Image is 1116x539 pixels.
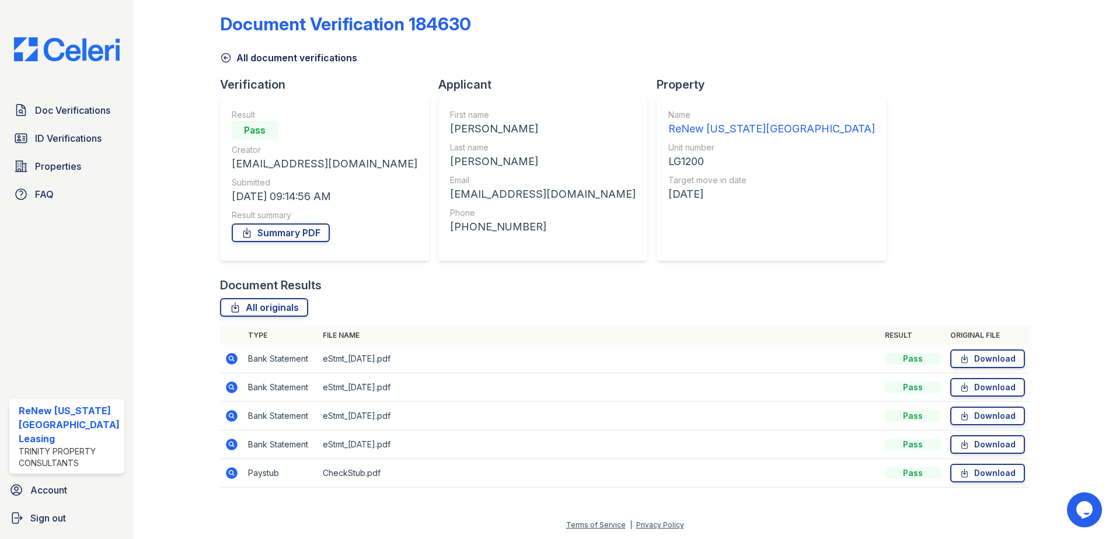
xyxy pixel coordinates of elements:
[566,520,626,529] a: Terms of Service
[950,435,1025,454] a: Download
[950,378,1025,397] a: Download
[950,407,1025,425] a: Download
[318,402,881,430] td: eStmt_[DATE].pdf
[220,298,308,317] a: All originals
[243,326,318,345] th: Type
[668,153,875,170] div: LG1200
[30,511,66,525] span: Sign out
[220,51,357,65] a: All document verifications
[1067,492,1104,527] iframe: chat widget
[950,349,1025,368] a: Download
[450,153,636,170] div: [PERSON_NAME]
[232,223,330,242] a: Summary PDF
[9,183,124,206] a: FAQ
[318,459,881,488] td: CheckStub.pdf
[450,207,636,219] div: Phone
[880,326,946,345] th: Result
[19,446,120,469] div: Trinity Property Consultants
[318,430,881,459] td: eStmt_[DATE].pdf
[318,326,881,345] th: File name
[668,109,875,137] a: Name ReNew [US_STATE][GEOGRAPHIC_DATA]
[5,506,129,530] a: Sign out
[630,520,632,529] div: |
[243,430,318,459] td: Bank Statement
[450,109,636,121] div: First name
[318,373,881,402] td: eStmt_[DATE].pdf
[885,381,941,393] div: Pass
[450,186,636,202] div: [EMAIL_ADDRESS][DOMAIN_NAME]
[636,520,684,529] a: Privacy Policy
[950,464,1025,482] a: Download
[9,127,124,150] a: ID Verifications
[220,76,438,93] div: Verification
[9,155,124,178] a: Properties
[318,345,881,373] td: eStmt_[DATE].pdf
[450,142,636,153] div: Last name
[5,478,129,502] a: Account
[232,144,417,156] div: Creator
[657,76,896,93] div: Property
[220,13,471,34] div: Document Verification 184630
[243,402,318,430] td: Bank Statement
[243,345,318,373] td: Bank Statement
[885,353,941,365] div: Pass
[30,483,67,497] span: Account
[885,439,941,450] div: Pass
[232,188,417,205] div: [DATE] 09:14:56 AM
[668,174,875,186] div: Target move in date
[668,109,875,121] div: Name
[35,103,110,117] span: Doc Verifications
[450,121,636,137] div: [PERSON_NAME]
[885,467,941,479] div: Pass
[9,99,124,122] a: Doc Verifications
[35,187,54,201] span: FAQ
[220,277,322,293] div: Document Results
[450,219,636,235] div: [PHONE_NUMBER]
[19,404,120,446] div: ReNew [US_STATE][GEOGRAPHIC_DATA] Leasing
[438,76,657,93] div: Applicant
[232,121,278,139] div: Pass
[35,159,81,173] span: Properties
[668,142,875,153] div: Unit number
[35,131,102,145] span: ID Verifications
[885,410,941,422] div: Pass
[5,37,129,61] img: CE_Logo_Blue-a8612792a0a2168367f1c8372b55b34899dd931a85d93a1a3d3e32e68fde9ad4.png
[232,156,417,172] div: [EMAIL_ADDRESS][DOMAIN_NAME]
[668,121,875,137] div: ReNew [US_STATE][GEOGRAPHIC_DATA]
[232,209,417,221] div: Result summary
[232,177,417,188] div: Submitted
[946,326,1030,345] th: Original file
[668,186,875,202] div: [DATE]
[243,459,318,488] td: Paystub
[243,373,318,402] td: Bank Statement
[450,174,636,186] div: Email
[232,109,417,121] div: Result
